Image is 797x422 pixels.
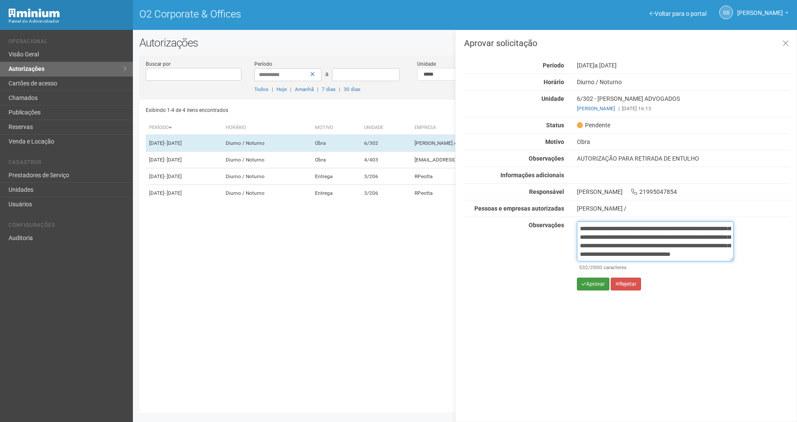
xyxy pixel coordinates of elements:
span: | [317,86,318,92]
button: Aprovar [577,278,609,290]
td: [DATE] [146,135,222,152]
span: Gabriela Souza [737,1,783,16]
td: Diurno / Noturno [222,185,312,202]
th: Horário [222,121,312,135]
a: GS [719,6,733,19]
td: RPeotta [411,168,579,185]
a: Amanhã [295,86,314,92]
th: Período [146,121,222,135]
div: /2000 caracteres [579,264,732,271]
div: [DATE] [571,62,797,69]
span: a [DATE] [594,62,617,69]
strong: Informações adicionais [500,172,564,179]
span: - [DATE] [164,140,182,146]
td: [DATE] [146,168,222,185]
td: 6/302 [361,135,412,152]
span: 532 [579,264,588,270]
td: Diurno / Noturno [222,135,312,152]
td: Entrega [312,185,361,202]
a: [PERSON_NAME] [577,105,615,111]
strong: Pessoas e empresas autorizadas [474,205,564,212]
div: AUTORIZAÇÃO PARA RETIRADA DE ENTULHO [571,155,797,162]
span: | [339,86,340,92]
div: [PERSON_NAME] / [577,205,790,212]
button: Rejeitar [611,278,641,290]
img: Minium [9,9,60,18]
h2: Autorizações [139,36,791,49]
a: 30 dias [344,86,360,92]
div: Painel do Administrador [9,18,126,25]
td: RPeotta [411,185,579,202]
li: Cadastros [9,159,126,168]
a: [PERSON_NAME] [737,11,788,18]
h1: O2 Corporate & Offices [139,9,459,20]
td: Diurno / Noturno [222,168,312,185]
div: Obra [571,138,797,146]
strong: Observações [529,222,564,229]
td: [DATE] [146,185,222,202]
li: Operacional [9,38,126,47]
td: Entrega [312,168,361,185]
strong: Horário [544,79,564,85]
div: Exibindo 1-4 de 4 itens encontrados [146,104,462,117]
span: - [DATE] [164,157,182,163]
strong: Unidade [541,95,564,102]
div: Diurno / Noturno [571,78,797,86]
strong: Motivo [545,138,564,145]
div: 6/302 - [PERSON_NAME] ADVOGADOS [571,95,797,112]
span: - [DATE] [164,173,182,179]
td: [DATE] [146,152,222,168]
td: 4/403 [361,152,412,168]
td: Obra [312,152,361,168]
a: Hoje [276,86,287,92]
div: [PERSON_NAME] 21995047854 [571,188,797,196]
td: [PERSON_NAME] ADVOGADOS [411,135,579,152]
a: Fechar [777,35,794,53]
span: - [DATE] [164,190,182,196]
th: Motivo [312,121,361,135]
span: | [272,86,273,92]
a: Voltar para o portal [650,10,706,17]
label: Unidade [417,60,436,68]
a: 7 dias [322,86,335,92]
label: Buscar por [146,60,171,68]
a: Todos [254,86,268,92]
li: Configurações [9,222,126,231]
span: | [290,86,291,92]
strong: Observações [529,155,564,162]
td: 3/206 [361,168,412,185]
th: Empresa [411,121,579,135]
td: [EMAIL_ADDRESS][DOMAIN_NAME] [411,152,579,168]
th: Unidade [361,121,412,135]
span: Pendente [577,121,610,129]
td: Obra [312,135,361,152]
strong: Período [543,62,564,69]
strong: Responsável [529,188,564,195]
span: | [618,105,620,111]
td: Diurno / Noturno [222,152,312,168]
div: [DATE] 16:13 [577,105,790,112]
label: Período [254,60,272,68]
td: 3/206 [361,185,412,202]
h3: Aprovar solicitação [464,39,790,47]
span: a [325,70,329,77]
strong: Status [546,122,564,129]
